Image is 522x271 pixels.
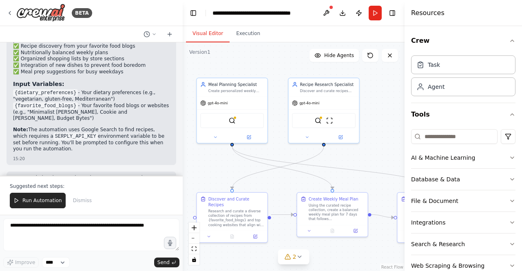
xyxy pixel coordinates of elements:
[154,258,179,267] button: Send
[196,78,268,144] div: Meal Planning SpecialistCreate personalized weekly meal plans based on {dietary_preferences}, con...
[411,103,515,126] button: Tools
[53,133,98,140] code: SERPLY_API_KEY
[16,4,65,22] img: Logo
[411,154,475,162] div: AI & Machine Learning
[13,156,170,162] div: 15:20
[13,127,170,152] p: The automation uses Google Search to find recipes, which requires a environment variable to be se...
[324,134,356,141] button: Open in side panel
[208,101,228,105] span: gpt-4o-mini
[411,240,465,248] div: Search & Research
[208,82,264,87] div: Meal Planning Specialist
[411,234,515,255] button: Search & Research
[164,237,176,249] button: Click to speak your automation idea
[3,257,39,268] button: Improve
[229,146,335,189] g: Edge from e347395f-eb4b-4055-9474-6202f3c3fde9 to 220acabb-1ccf-4dbe-b396-57614b47c83f
[232,134,265,141] button: Open in side panel
[299,101,319,105] span: gpt-4o-mini
[13,43,170,50] li: ✅ Recipe discovery from your favorite food blogs
[22,197,62,204] span: Run Automation
[411,147,515,168] button: AI & Machine Learning
[13,62,170,69] li: ✅ Integration of new dishes to prevent food boredom
[189,254,199,265] button: toggle interactivity
[13,103,170,122] li: - Your favorite food blogs or websites (e.g., "Minimalist [PERSON_NAME], Cookie and [PERSON_NAME]...
[288,78,360,144] div: Recipe Research SpecialistDiscover and curate recipes from {favorite_food_blogs} and popular cook...
[69,193,96,208] button: Dismiss
[163,29,176,39] button: Start a new chat
[189,49,210,55] div: Version 1
[10,183,173,189] p: Suggested next steps:
[314,117,321,124] img: SerplyWebSearchTool
[10,193,66,208] button: Run Automation
[300,88,356,93] div: Discover and curate recipes from {favorite_food_blogs} and popular cooking websites, focusing on ...
[15,259,35,266] span: Improve
[13,81,64,87] strong: Input Variables:
[411,29,515,52] button: Crew
[13,89,78,97] code: {dietary_preferences}
[309,196,358,202] div: Create Weekly Meal Plan
[278,249,310,264] button: 2
[411,175,460,183] div: Database & Data
[186,25,230,42] button: Visual Editor
[411,197,458,205] div: File & Document
[196,192,268,243] div: Discover and Curate RecipesResearch and curate a diverse collection of recipes from {favorite_foo...
[73,197,92,204] span: Dismiss
[13,127,28,132] strong: Note:
[346,227,365,234] button: Open in side panel
[411,52,515,103] div: Crew
[220,233,244,240] button: No output available
[381,265,403,269] a: React Flow attribution
[13,90,170,103] li: - Your dietary preferences (e.g., "vegetarian, gluten-free, Mediterranean")
[189,233,199,244] button: zoom out
[189,223,199,265] div: React Flow controls
[309,203,364,221] div: Using the curated recipe collection, create a balanced weekly meal plan for 7 days that follows {...
[428,61,440,69] div: Task
[13,69,170,75] li: ✅ Meal prep suggestions for busy weekdays
[310,49,359,62] button: Hide Agents
[208,196,264,207] div: Discover and Curate Recipes
[372,212,394,220] g: Edge from 220acabb-1ccf-4dbe-b396-57614b47c83f to 3771cd60-22a0-4755-bb18-90ea5fc4b54e
[13,56,170,62] li: ✅ Organized shopping lists by store sections
[13,50,170,56] li: ✅ Nutritionally balanced weekly plans
[229,146,327,189] g: Edge from ca27a525-7618-4695-ac04-9a2308751a82 to 429a7337-77b7-4957-9865-d58fa846b796
[411,262,484,270] div: Web Scraping & Browsing
[208,88,264,93] div: Create personalized weekly meal plans based on {dietary_preferences}, considering nutritional bal...
[229,117,236,124] img: SerplyWebSearchTool
[208,209,264,227] div: Research and curate a diverse collection of recipes from {favorite_food_blogs} and top cooking we...
[326,117,333,124] img: ScrapeWebsiteTool
[229,146,436,189] g: Edge from e347395f-eb4b-4055-9474-6202f3c3fde9 to 3771cd60-22a0-4755-bb18-90ea5fc4b54e
[189,244,199,254] button: fit view
[411,190,515,212] button: File & Document
[411,218,445,227] div: Integrations
[230,25,267,42] button: Execution
[212,9,304,17] nav: breadcrumb
[324,52,354,59] span: Hide Agents
[140,29,160,39] button: Switch to previous chat
[387,7,398,19] button: Hide right sidebar
[189,223,199,233] button: zoom in
[271,212,294,218] g: Edge from 429a7337-77b7-4957-9865-d58fa846b796 to 220acabb-1ccf-4dbe-b396-57614b47c83f
[300,82,356,87] div: Recipe Research Specialist
[411,8,445,18] h4: Resources
[428,83,445,91] div: Agent
[188,7,199,19] button: Hide left sidebar
[72,8,92,18] div: BETA
[411,169,515,190] button: Database & Data
[411,212,515,233] button: Integrations
[13,102,78,110] code: {favorite_food_blogs}
[157,259,170,266] span: Send
[246,233,265,240] button: Open in side panel
[293,253,296,261] span: 2
[13,175,170,194] p: Your meal planning crew is ready! You can now run the automation to test it with your specific di...
[296,192,368,237] div: Create Weekly Meal PlanUsing the curated recipe collection, create a balanced weekly meal plan fo...
[320,227,345,234] button: No output available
